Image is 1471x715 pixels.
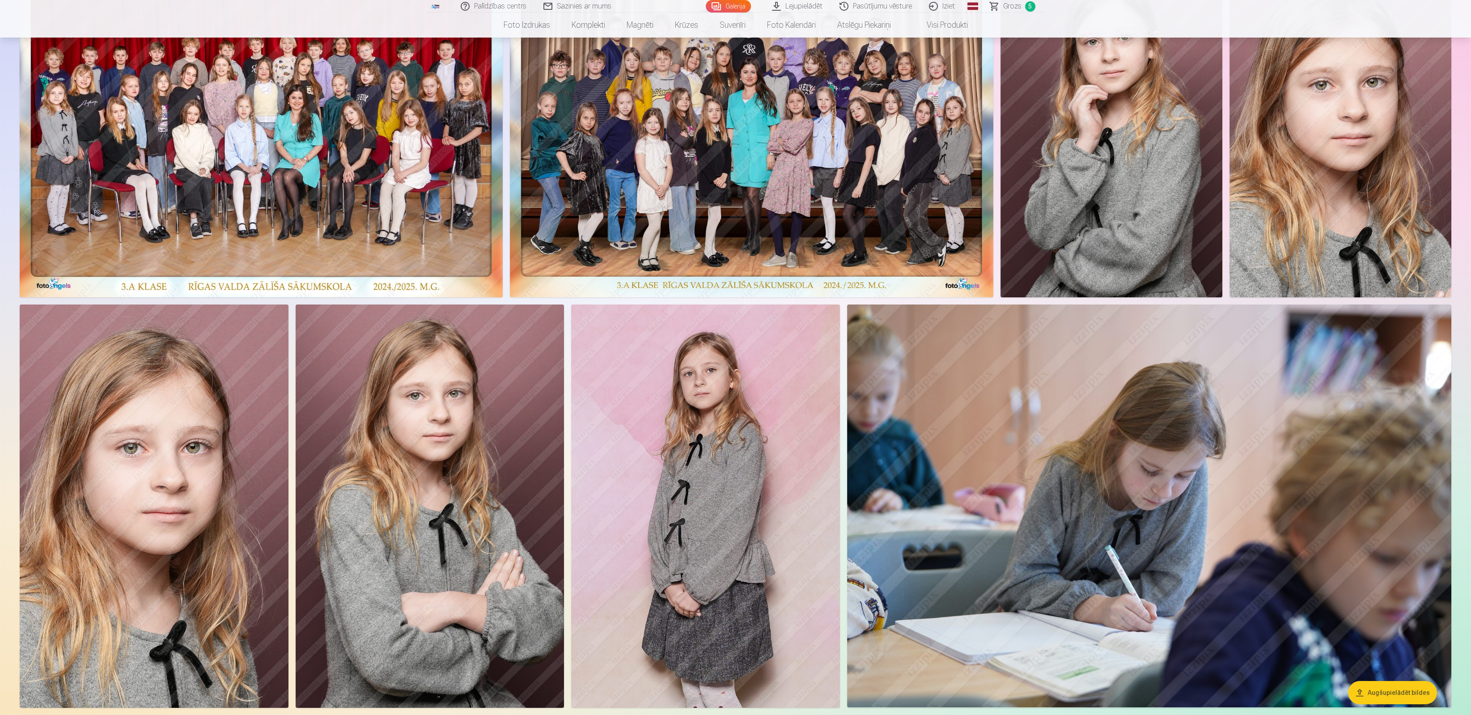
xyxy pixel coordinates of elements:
[561,13,616,38] a: Komplekti
[493,13,561,38] a: Foto izdrukas
[1348,681,1437,704] button: Augšupielādēt bildes
[616,13,664,38] a: Magnēti
[709,13,756,38] a: Suvenīri
[1025,1,1035,12] span: 5
[756,13,827,38] a: Foto kalendāri
[827,13,902,38] a: Atslēgu piekariņi
[902,13,979,38] a: Visi produkti
[431,4,441,9] img: /fa1
[664,13,709,38] a: Krūzes
[1003,1,1022,12] span: Grozs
